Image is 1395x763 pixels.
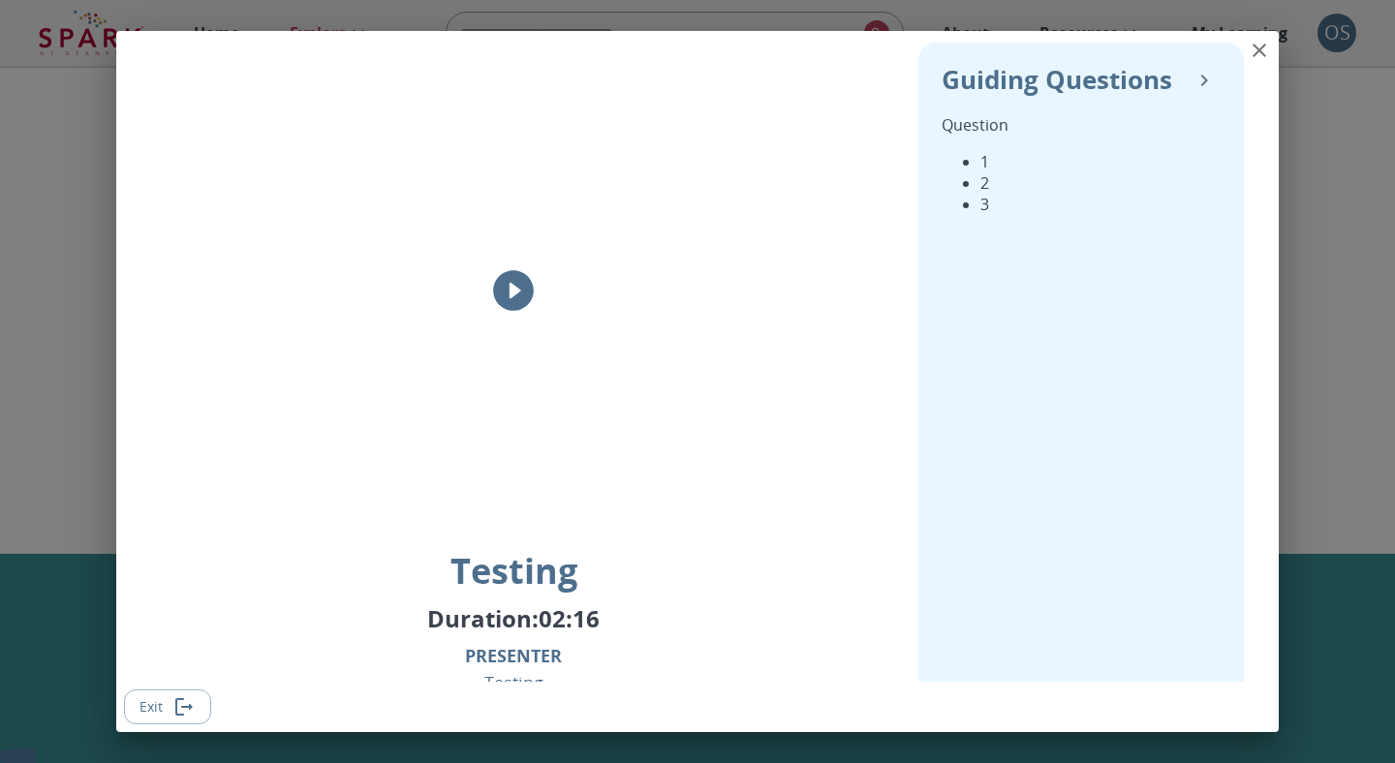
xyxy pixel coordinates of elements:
[1240,31,1279,70] button: close
[980,194,1221,215] li: 3
[124,689,211,725] button: Exit
[484,261,542,320] button: play
[1188,64,1221,97] button: collapse
[980,172,1221,194] li: 2
[942,61,1172,99] p: Guiding Questions
[450,547,577,595] p: Testing
[980,151,1221,172] li: 1
[465,642,562,696] p: Testing
[128,43,899,539] div: Placeholder Image
[427,602,600,634] p: Duration: 02:16
[942,114,1221,136] p: Question
[465,644,562,667] b: PRESENTER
